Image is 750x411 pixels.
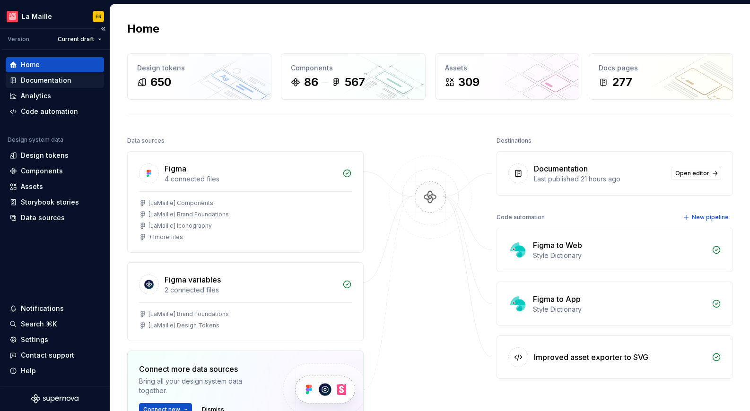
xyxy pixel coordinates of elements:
[53,33,106,46] button: Current draft
[435,53,579,100] a: Assets309
[148,211,229,218] div: [LaMaille] Brand Foundations
[6,163,104,179] a: Components
[445,63,569,73] div: Assets
[7,11,18,22] img: f15b4b9a-d43c-4bd8-bdfb-9b20b89b7814.png
[58,35,94,43] span: Current draft
[127,21,159,36] h2: Home
[21,197,79,207] div: Storybook stories
[345,75,365,90] div: 567
[21,319,57,329] div: Search ⌘K
[148,233,183,241] div: + 1 more files
[21,166,63,176] div: Components
[148,222,212,230] div: [LaMaille] Iconography
[21,107,78,116] div: Code automation
[148,322,219,329] div: [LaMaille] Design Tokens
[8,136,63,144] div: Design system data
[139,377,267,395] div: Bring all your design system data together.
[6,348,104,363] button: Contact support
[21,304,64,313] div: Notifications
[6,73,104,88] a: Documentation
[21,351,74,360] div: Contact support
[6,104,104,119] a: Code automation
[127,134,165,147] div: Data sources
[6,210,104,225] a: Data sources
[6,317,104,332] button: Search ⌘K
[21,182,43,191] div: Assets
[599,63,723,73] div: Docs pages
[671,167,721,180] a: Open editor
[6,195,104,210] a: Storybook stories
[96,13,102,20] div: FR
[22,12,52,21] div: La Maille
[21,213,65,223] div: Data sources
[534,163,588,174] div: Documentation
[6,57,104,72] a: Home
[21,335,48,344] div: Settings
[6,148,104,163] a: Design tokens
[165,163,186,174] div: Figma
[21,76,71,85] div: Documentation
[6,332,104,347] a: Settings
[21,366,36,376] div: Help
[533,240,582,251] div: Figma to Web
[6,363,104,378] button: Help
[148,310,229,318] div: [LaMaille] Brand Foundations
[589,53,733,100] a: Docs pages277
[458,75,480,90] div: 309
[137,63,262,73] div: Design tokens
[148,199,213,207] div: [LaMaille] Components
[692,214,729,221] span: New pipeline
[533,305,706,314] div: Style Dictionary
[675,170,709,177] span: Open editor
[6,179,104,194] a: Assets
[165,285,337,295] div: 2 connected files
[165,274,221,285] div: Figma variables
[534,351,648,363] div: Improved asset exporter to SVG
[6,88,104,103] a: Analytics
[612,75,632,90] div: 277
[21,151,69,160] div: Design tokens
[533,251,706,260] div: Style Dictionary
[96,22,110,35] button: Collapse sidebar
[497,134,532,147] div: Destinations
[6,301,104,316] button: Notifications
[2,6,108,26] button: La MailleFR
[165,174,337,184] div: 4 connected files
[150,75,171,90] div: 650
[291,63,415,73] div: Components
[31,394,78,403] svg: Supernova Logo
[127,53,271,100] a: Design tokens650
[497,211,545,224] div: Code automation
[304,75,318,90] div: 86
[127,151,364,253] a: Figma4 connected files[LaMaille] Components[LaMaille] Brand Foundations[LaMaille] Iconography+1mo...
[680,211,733,224] button: New pipeline
[139,363,267,375] div: Connect more data sources
[281,53,425,100] a: Components86567
[8,35,29,43] div: Version
[21,91,51,101] div: Analytics
[534,174,665,184] div: Last published 21 hours ago
[21,60,40,69] div: Home
[533,293,581,305] div: Figma to App
[127,262,364,341] a: Figma variables2 connected files[LaMaille] Brand Foundations[LaMaille] Design Tokens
